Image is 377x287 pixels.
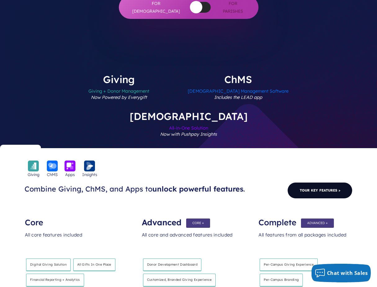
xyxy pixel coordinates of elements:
button: Chat with Sales [312,264,371,282]
h4: All Gifts in One Place [73,258,115,272]
h4: Donor development dashboard [143,258,201,272]
img: icon_chms-bckgrnd-600x600-1.png [47,161,58,171]
img: icon_insights-bckgrnd-600x600-1.png [84,161,95,171]
div: All features from all packages included [258,226,352,254]
span: All-in-One Solution [130,121,248,148]
div: Core [25,213,118,226]
h4: Per-campus branding [260,274,303,287]
h4: Digital giving solution [26,258,71,272]
div: All core and advanced features included [142,226,235,254]
span: Insights [82,171,97,178]
div: Advanced [142,213,235,226]
h4: Per-Campus giving experience [260,258,317,272]
em: Includes the LEAD app [214,95,262,100]
span: [DEMOGRAPHIC_DATA] Management Software [188,84,289,111]
img: icon_giving-bckgrnd-600x600-1.png [28,161,39,171]
em: Now Powered by Everygift [91,95,147,100]
h3: Combine Giving, ChMS, and Apps to . [25,184,251,194]
label: [DEMOGRAPHIC_DATA] [111,111,266,148]
div: Complete [258,213,352,226]
span: Giving + Donor Management [88,84,149,111]
span: Giving [28,171,39,178]
h4: Customized, branded giving experience [143,274,216,287]
em: Now with Pushpay Insights [160,131,217,137]
span: Chat with Sales [327,270,368,276]
span: unlock powerful features [152,184,243,193]
div: All core features included [25,226,118,254]
a: Tour Key Features > [287,182,352,199]
label: Giving [70,74,168,111]
span: ChMS [47,171,58,178]
h4: Financial reporting + analytics [26,274,84,287]
img: icon_apps-bckgrnd-600x600-1.png [65,161,75,171]
label: ChMS [169,74,307,111]
span: Apps [65,171,75,178]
